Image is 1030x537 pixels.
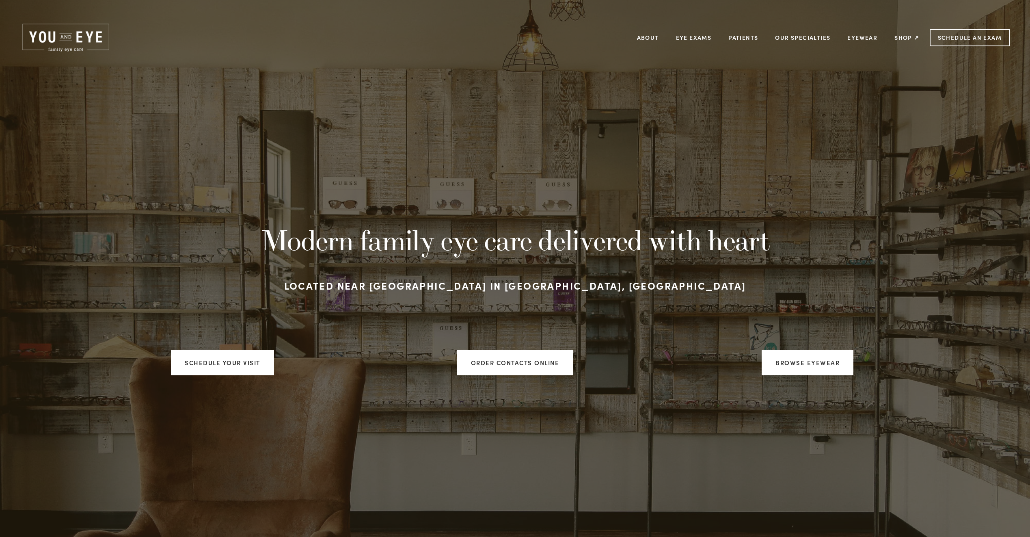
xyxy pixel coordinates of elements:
[894,31,919,44] a: Shop ↗
[171,350,274,375] a: Schedule your visit
[775,34,830,41] a: Our Specialties
[20,22,111,53] img: Rochester, MN | You and Eye | Family Eye Care
[676,31,712,44] a: Eye Exams
[930,29,1010,46] a: Schedule an Exam
[728,31,758,44] a: Patients
[762,350,853,375] a: Browse Eyewear
[213,224,818,257] h1: Modern family eye care delivered with heart
[637,31,659,44] a: About
[284,279,746,292] strong: Located near [GEOGRAPHIC_DATA] in [GEOGRAPHIC_DATA], [GEOGRAPHIC_DATA]
[847,31,877,44] a: Eyewear
[457,350,573,375] a: ORDER CONTACTS ONLINE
